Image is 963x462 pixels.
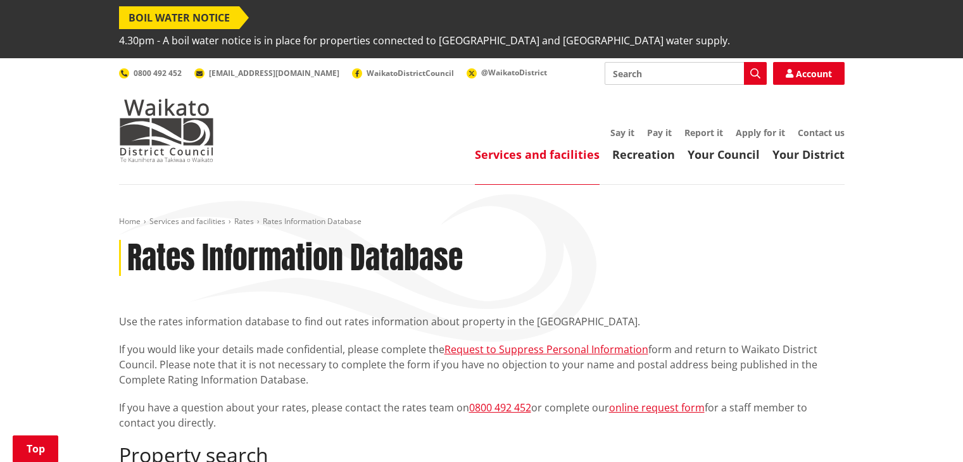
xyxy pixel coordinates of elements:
[127,240,463,277] h1: Rates Information Database
[475,147,600,162] a: Services and facilities
[610,127,634,139] a: Say it
[119,216,845,227] nav: breadcrumb
[119,314,845,329] p: Use the rates information database to find out rates information about property in the [GEOGRAPHI...
[798,127,845,139] a: Contact us
[773,62,845,85] a: Account
[367,68,454,78] span: WaikatoDistrictCouncil
[194,68,339,78] a: [EMAIL_ADDRESS][DOMAIN_NAME]
[119,29,730,52] span: 4.30pm - A boil water notice is in place for properties connected to [GEOGRAPHIC_DATA] and [GEOGR...
[119,68,182,78] a: 0800 492 452
[647,127,672,139] a: Pay it
[209,68,339,78] span: [EMAIL_ADDRESS][DOMAIN_NAME]
[605,62,767,85] input: Search input
[119,99,214,162] img: Waikato District Council - Te Kaunihera aa Takiwaa o Waikato
[119,216,141,227] a: Home
[467,67,547,78] a: @WaikatoDistrict
[772,147,845,162] a: Your District
[234,216,254,227] a: Rates
[444,342,648,356] a: Request to Suppress Personal Information
[469,401,531,415] a: 0800 492 452
[263,216,362,227] span: Rates Information Database
[119,6,239,29] span: BOIL WATER NOTICE
[481,67,547,78] span: @WaikatoDistrict
[736,127,785,139] a: Apply for it
[119,400,845,430] p: If you have a question about your rates, please contact the rates team on or complete our for a s...
[609,401,705,415] a: online request form
[688,147,760,162] a: Your Council
[352,68,454,78] a: WaikatoDistrictCouncil
[149,216,225,227] a: Services and facilities
[119,342,845,387] p: If you would like your details made confidential, please complete the form and return to Waikato ...
[684,127,723,139] a: Report it
[134,68,182,78] span: 0800 492 452
[13,435,58,462] a: Top
[612,147,675,162] a: Recreation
